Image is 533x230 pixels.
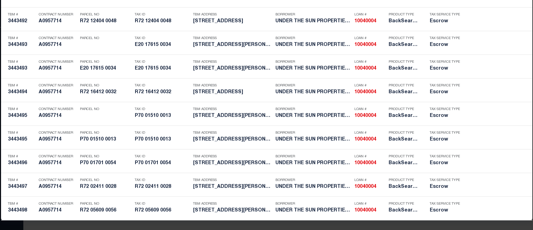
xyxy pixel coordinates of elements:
h5: 617 SAINT PAUL AVE Dayton, OH ... [193,184,272,190]
p: Parcel No [80,178,131,182]
p: Tax ID [135,13,190,17]
strong: 10040004 [354,161,376,166]
h5: P70 01510 0013 [135,137,190,143]
h5: 4121 MAPLELEAF DR Dayton, OH 45416 [193,66,272,72]
p: Product Type [389,84,419,88]
p: Loan # [354,202,385,206]
h5: R72 05609 0056 [80,208,131,214]
h5: BackSearch,Escrow [389,137,419,143]
h5: 3443497 [8,184,35,190]
p: Contract Number [39,178,76,182]
p: Loan # [354,178,385,182]
p: Parcel No [80,84,131,88]
p: Tax Service Type [430,13,461,17]
h5: R72 12404 0048 [135,19,190,24]
p: TBM # [8,84,35,88]
h5: 3443495 [8,113,35,119]
h5: R72 16412 0032 [80,89,131,95]
p: Parcel No [80,60,131,64]
p: Parcel No [80,36,131,40]
h5: A0957714 [39,208,76,214]
h5: 3443496 [8,160,35,166]
p: Loan # [354,107,385,111]
p: Borrower [275,131,351,135]
p: Tax ID [135,202,190,206]
h5: 735 EARL AVE Dayton, OH 45404 [193,208,272,214]
p: TBM # [8,13,35,17]
p: Tax Service Type [430,60,461,64]
p: Tax Service Type [430,84,461,88]
p: Tax ID [135,60,190,64]
p: Loan # [354,155,385,159]
h5: P70 01510 0013 [135,113,190,119]
h5: UNDER THE SUN PROPERTIES B LLC [275,66,351,72]
p: Parcel No [80,202,131,206]
p: Loan # [354,13,385,17]
p: Borrower [275,107,351,111]
h5: Escrow [430,184,461,190]
p: Product Type [389,202,419,206]
h5: BackSearch,Escrow [389,160,419,166]
p: TBM # [8,60,35,64]
p: Parcel No [80,107,131,111]
p: Tax Service Type [430,155,461,159]
h5: 5463 STORCK DR Dayton, OH 45424 [193,137,272,143]
p: Tax Service Type [430,202,461,206]
p: Tax Service Type [430,178,461,182]
h5: BackSearch,Escrow [389,184,419,190]
p: Loan # [354,131,385,135]
h5: BackSearch,Escrow [389,113,419,119]
h5: R72 02411 0028 [80,184,131,190]
p: TBM Address [193,178,272,182]
p: Loan # [354,36,385,40]
p: Tax Service Type [430,107,461,111]
p: TBM Address [193,202,272,206]
h5: E20 17615 0034 [135,66,190,72]
p: Contract Number [39,107,76,111]
h5: P70 01701 0054 [80,160,131,166]
p: Contract Number [39,202,76,206]
h5: A0957714 [39,89,76,95]
p: Tax ID [135,107,190,111]
h5: BackSearch,Escrow [389,208,419,214]
h5: BackSearch,Escrow [389,19,419,24]
h5: 3443493 [8,42,35,48]
h5: 4121 MAPLELEAF DR Dayton, OH 45416 [193,42,272,48]
p: TBM Address [193,107,272,111]
h5: A0957714 [39,137,76,143]
p: Tax ID [135,36,190,40]
p: Borrower [275,178,351,182]
h5: Escrow [430,42,461,48]
p: Product Type [389,13,419,17]
p: Borrower [275,36,351,40]
h5: R72 05609 0056 [135,208,190,214]
p: Contract Number [39,60,76,64]
h5: 3443493 [8,66,35,72]
strong: 10040004 [354,184,376,189]
p: TBM Address [193,84,272,88]
p: Product Type [389,155,419,159]
h5: P70 01701 0054 [135,160,190,166]
h5: A0957714 [39,113,76,119]
h5: BackSearch,Escrow [389,66,419,72]
h5: 10040004 [354,113,385,119]
h5: Escrow [430,113,461,119]
p: TBM # [8,155,35,159]
p: Borrower [275,13,351,17]
p: TBM # [8,202,35,206]
h5: 10040004 [354,66,385,72]
p: TBM Address [193,36,272,40]
h5: Escrow [430,66,461,72]
p: Loan # [354,60,385,64]
h5: 10040004 [354,137,385,143]
strong: 10040004 [354,208,376,213]
h5: 6028 LEYCROSS DR Dayton, OH 45424 [193,160,272,166]
h5: 3443498 [8,208,35,214]
h5: BackSearch,Escrow [389,42,419,48]
h5: UNDER THE SUN PROPERTIES B LLC [275,208,351,214]
p: Contract Number [39,84,76,88]
p: Borrower [275,202,351,206]
p: Tax Service Type [430,131,461,135]
p: Tax ID [135,178,190,182]
p: Contract Number [39,155,76,159]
